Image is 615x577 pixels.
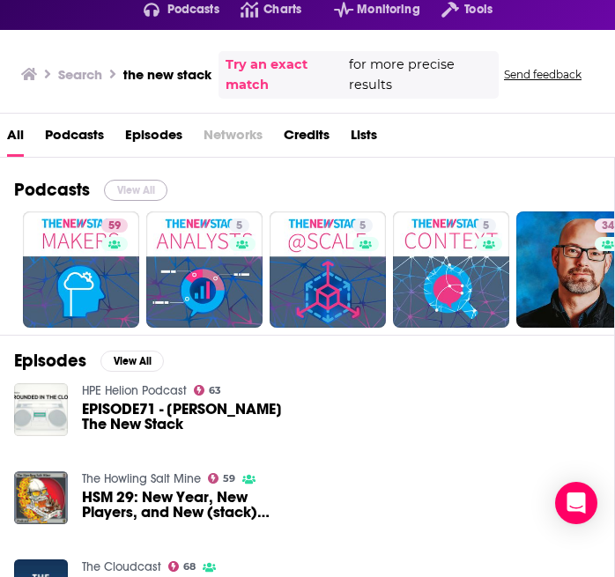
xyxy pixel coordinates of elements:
a: The Cloudcast [82,559,161,574]
a: 63 [194,385,222,396]
button: View All [104,180,167,201]
a: PodcastsView All [14,179,167,201]
a: HPE Helion Podcast [82,383,187,398]
a: 5 [270,211,386,328]
a: EpisodesView All [14,350,164,372]
a: HSM 29: New Year, New Players, and New (stack) Resolutions [82,490,283,520]
a: 68 [168,561,196,572]
span: 5 [359,218,366,235]
div: Open Intercom Messenger [555,482,597,524]
a: 5 [352,218,373,233]
img: HSM 29: New Year, New Players, and New (stack) Resolutions [14,471,68,525]
span: 63 [209,387,221,395]
span: EPISODE71 - [PERSON_NAME] The New Stack [82,402,283,432]
a: 59 [101,218,128,233]
a: 5 [476,218,496,233]
a: The Howling Salt Mine [82,471,201,486]
span: 59 [223,475,235,483]
img: EPISODE71 - Alex Williams The New Stack [14,383,68,437]
span: 34 [602,218,614,235]
a: 5 [146,211,263,328]
a: Lists [351,121,377,157]
a: Podcasts [45,121,104,157]
button: View All [100,351,164,372]
span: Networks [204,121,263,157]
h2: Episodes [14,350,86,372]
h3: the new stack [123,66,211,83]
a: 59 [23,211,139,328]
span: 5 [236,218,242,235]
a: Try an exact match [226,55,345,95]
span: 68 [183,563,196,571]
span: for more precise results [349,55,492,95]
a: Credits [284,121,330,157]
h3: Search [58,66,102,83]
a: 59 [208,473,236,484]
a: EPISODE71 - Alex Williams The New Stack [82,402,283,432]
span: 5 [483,218,489,235]
a: 5 [229,218,249,233]
span: 59 [108,218,121,235]
a: Episodes [125,121,182,157]
a: All [7,121,24,157]
h2: Podcasts [14,179,90,201]
a: 5 [393,211,509,328]
button: Send feedback [499,67,587,82]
